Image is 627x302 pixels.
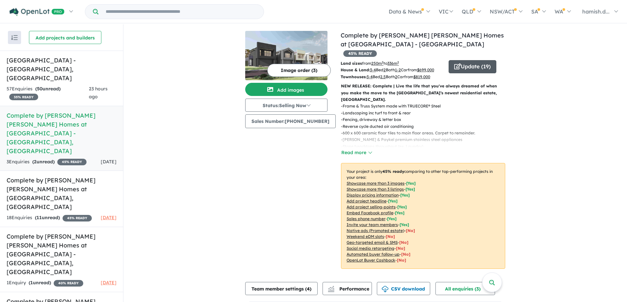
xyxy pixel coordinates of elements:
sup: 2 [397,60,399,64]
span: [ Yes ] [400,222,409,227]
p: Your project is only comparing to other top-performing projects in your area: - - - - - - - - - -... [341,163,505,269]
strong: ( unread) [35,86,61,92]
p: - Fencing, driveway & letter box [341,116,510,123]
p: NEW RELEASE: Complete | Live the life that you've always dreamed of when you make the move to the... [341,83,505,103]
div: 18 Enquir ies [7,214,92,222]
u: 2.5 [380,74,386,79]
b: Land sizes [341,61,362,66]
img: Openlot PRO Logo White [10,8,65,16]
span: [ Yes ] [400,193,410,197]
button: Read more [341,149,372,156]
input: Try estate name, suburb, builder or developer [100,5,262,19]
u: Showcase more than 3 listings [347,187,404,192]
h5: Complete by [PERSON_NAME] [PERSON_NAME] Homes at [GEOGRAPHIC_DATA] - [GEOGRAPHIC_DATA] , [GEOGRAP... [7,111,117,155]
u: Geo-targeted email & SMS [347,240,398,245]
u: $ 699,000 [417,67,434,72]
u: Add project selling-points [347,204,396,209]
button: Sales Number:[PHONE_NUMBER] [245,114,336,128]
u: Showcase more than 3 images [347,181,405,186]
button: CSV download [377,282,430,295]
span: [DATE] [101,280,117,286]
span: [DATE] [101,215,117,221]
span: [ Yes ] [388,198,398,203]
span: Performance [329,286,369,292]
span: hamish.d... [582,8,610,15]
u: Native ads (Promoted estate) [347,228,404,233]
p: - 600 x 600 ceramic floor tiles to main floor areas. Carpet to remainder. [341,130,510,136]
p: - Reverse cycle ducted air conditioning [341,123,510,130]
span: [No] [406,228,415,233]
p: - Frame & Truss System made with TRUECORE® Steel [341,103,510,109]
p: Bed Bath Car from [341,74,444,80]
span: 40 % READY [54,280,83,287]
strong: ( unread) [29,280,51,286]
img: Complete by McDonald Jones Homes at Huntlee - North Rothbury [245,31,327,80]
u: 336 m [387,61,399,66]
span: 4 [307,286,310,292]
u: 3-4 [370,67,376,72]
button: Performance [323,282,372,295]
button: All enquiries (3) [435,282,495,295]
img: download icon [382,286,388,292]
span: to [383,61,399,66]
button: Add projects and builders [29,31,101,44]
div: 3 Enquir ies [7,158,87,166]
div: 1 Enquir y [7,279,83,287]
u: Sales phone number [347,216,385,221]
u: Add project headline [347,198,386,203]
button: Update (19) [449,60,496,73]
span: 45 % READY [57,159,87,165]
h5: [GEOGRAPHIC_DATA] - [GEOGRAPHIC_DATA] , [GEOGRAPHIC_DATA] [7,56,117,82]
span: 1 [30,280,33,286]
span: [ Yes ] [387,216,397,221]
span: 35 % READY [9,94,38,100]
u: 2 [383,67,386,72]
img: line-chart.svg [328,286,334,290]
u: Embed Facebook profile [347,210,393,215]
p: - Landscaping inc turf to front & rear [341,110,510,116]
p: - [PERSON_NAME] & Paykel premium stainless steel appliances [341,136,510,143]
u: $ 819,000 [413,74,430,79]
span: 23 hours ago [89,86,108,100]
u: Invite your team members [347,222,398,227]
u: 2 [395,74,397,79]
img: sort.svg [11,35,18,40]
u: 1-2 [395,67,401,72]
span: [No] [386,234,395,239]
span: 45 % READY [63,215,92,221]
u: Display pricing information [347,193,399,197]
b: House & Land: [341,67,370,72]
h5: Complete by [PERSON_NAME] [PERSON_NAME] Homes at [GEOGRAPHIC_DATA] , [GEOGRAPHIC_DATA] [7,176,117,211]
button: Status:Selling Now [245,99,327,112]
sup: 2 [382,60,383,64]
u: Automated buyer follow-up [347,252,400,257]
b: Townhouses: [341,74,367,79]
img: bar-chart.svg [328,288,334,292]
p: Bed Bath Car from [341,67,444,73]
span: 45 % READY [343,50,377,57]
u: Social media retargeting [347,246,394,251]
span: [No] [401,252,410,257]
span: [ Yes ] [405,187,415,192]
span: [No] [397,258,406,263]
u: OpenLot Buyer Cashback [347,258,395,263]
h5: Complete by [PERSON_NAME] [PERSON_NAME] Homes at [GEOGRAPHIC_DATA] - [GEOGRAPHIC_DATA] , [GEOGRAP... [7,232,117,276]
a: Complete by [PERSON_NAME] [PERSON_NAME] Homes at [GEOGRAPHIC_DATA] - [GEOGRAPHIC_DATA] [341,32,504,48]
p: from [341,60,444,67]
strong: ( unread) [32,159,55,165]
span: [DATE] [101,159,117,165]
span: [ Yes ] [395,210,405,215]
u: 3-4 [367,74,373,79]
span: [No] [399,240,408,245]
span: 50 [37,86,42,92]
strong: ( unread) [35,215,60,221]
div: 57 Enquir ies [7,85,89,101]
span: [ Yes ] [397,204,407,209]
span: 11 [37,215,42,221]
span: 2 [34,159,37,165]
span: [No] [396,246,405,251]
p: - Stone benchtops throughout (ex. Laundry) [341,143,510,150]
u: 250 m [371,61,383,66]
button: Team member settings (4) [245,282,318,295]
